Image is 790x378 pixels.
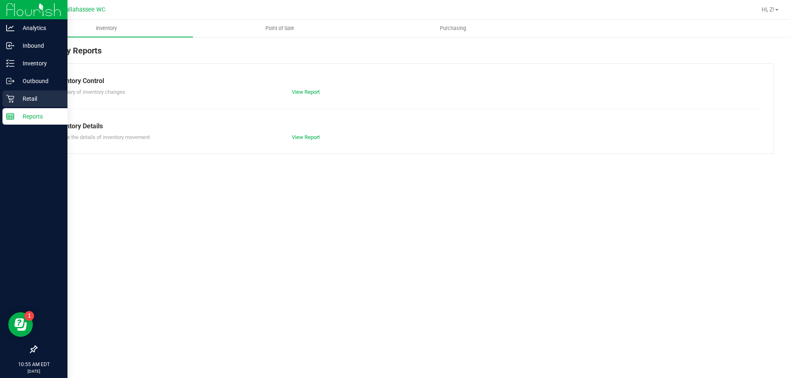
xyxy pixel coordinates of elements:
span: Point of Sale [254,25,305,32]
p: Outbound [14,76,64,86]
inline-svg: Inbound [6,42,14,50]
p: Inbound [14,41,64,51]
span: Tallahassee WC [63,6,105,13]
a: View Report [292,134,320,140]
p: Analytics [14,23,64,33]
inline-svg: Reports [6,112,14,121]
span: Hi, Z! [762,6,774,13]
iframe: Resource center unread badge [24,311,34,321]
inline-svg: Inventory [6,59,14,67]
span: Inventory [85,25,128,32]
inline-svg: Retail [6,95,14,103]
a: View Report [292,89,320,95]
p: [DATE] [4,368,64,374]
div: Inventory Details [53,121,757,131]
span: Purchasing [429,25,477,32]
a: Inventory [20,20,193,37]
inline-svg: Outbound [6,77,14,85]
a: Purchasing [366,20,539,37]
a: Point of Sale [193,20,366,37]
div: Inventory Reports [36,44,774,63]
div: Inventory Control [53,76,757,86]
inline-svg: Analytics [6,24,14,32]
p: Inventory [14,58,64,68]
p: Reports [14,111,64,121]
p: 10:55 AM EDT [4,361,64,368]
p: Retail [14,94,64,104]
iframe: Resource center [8,312,33,337]
span: Explore the details of inventory movement [53,134,150,140]
span: Summary of inventory changes [53,89,125,95]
